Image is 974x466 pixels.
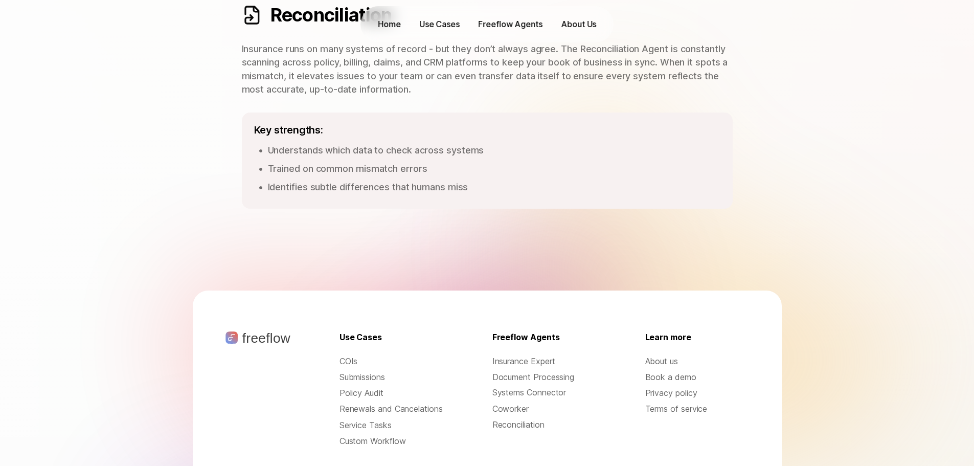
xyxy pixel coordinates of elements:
[339,387,443,399] a: Policy Audit
[419,18,460,30] div: Use Cases
[492,419,596,431] div: Reconciliation
[645,387,749,399] a: Privacy policy
[478,18,542,30] p: Freeflow Agents
[492,356,596,367] div: Insurance Expert
[373,16,406,32] a: Home
[270,4,733,26] h3: Reconciliation
[473,16,548,32] a: Freeflow Agents
[242,42,733,96] p: Insurance runs on many systems of record - but they don’t always agree. The Reconciliation Agent ...
[645,356,749,367] a: About us
[339,331,382,343] p: Use Cases
[254,125,323,135] h5: Key strengths:
[268,145,484,156] span: Understands which data to check across systems
[492,387,596,398] div: Systems Connector
[492,331,560,343] p: Freeflow Agents
[268,163,427,174] span: Trained on common mismatch errors
[339,371,443,383] a: Submissions
[492,403,596,415] div: Coworker
[645,331,691,343] p: Learn more
[339,419,443,431] a: Service Tasks
[339,356,443,367] a: COIs
[645,403,749,415] a: Terms of service
[645,371,749,383] a: Book a demo
[556,16,601,32] a: About Us
[242,331,290,345] p: freeflow
[561,18,596,30] p: About Us
[339,435,443,447] a: Custom Workflow
[378,18,401,30] p: Home
[268,182,468,192] span: Identifies subtle differences that humans miss
[492,371,596,383] div: Document Processing
[339,403,443,415] a: Renewals and Cancelations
